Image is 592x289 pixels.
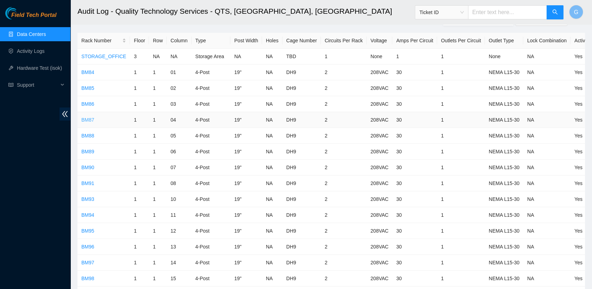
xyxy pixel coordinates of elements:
[282,33,321,49] th: Cage Number
[81,212,94,218] a: BM94
[149,49,167,64] td: NA
[437,160,485,176] td: 1
[392,128,437,144] td: 30
[523,33,571,49] th: Lock Combination
[81,69,94,75] a: BM84
[60,107,70,121] span: double-left
[130,49,149,64] td: 3
[485,207,523,223] td: NEMA L15-30
[282,239,321,255] td: DH9
[230,33,262,49] th: Post Width
[282,96,321,112] td: DH9
[230,144,262,160] td: 19"
[5,7,36,19] img: Akamai Technologies
[282,255,321,271] td: DH9
[81,149,94,154] a: BM89
[282,128,321,144] td: DH9
[392,160,437,176] td: 30
[130,128,149,144] td: 1
[149,271,167,287] td: 1
[262,33,282,49] th: Holes
[262,128,282,144] td: NA
[282,207,321,223] td: DH9
[571,271,592,287] td: Yes
[523,191,571,207] td: NA
[167,239,191,255] td: 13
[262,64,282,80] td: NA
[392,176,437,191] td: 30
[574,8,578,17] span: G
[321,271,367,287] td: 2
[419,7,464,18] span: Ticket ID
[81,117,94,123] a: BM87
[437,33,485,49] th: Outlets Per Circuit
[167,112,191,128] td: 04
[192,271,231,287] td: 4-Post
[392,191,437,207] td: 30
[571,96,592,112] td: Yes
[485,80,523,96] td: NEMA L15-30
[130,223,149,239] td: 1
[571,160,592,176] td: Yes
[81,244,94,250] a: BM96
[437,255,485,271] td: 1
[392,271,437,287] td: 30
[149,239,167,255] td: 1
[130,191,149,207] td: 1
[523,128,571,144] td: NA
[149,207,167,223] td: 1
[149,33,167,49] th: Row
[321,112,367,128] td: 2
[485,160,523,176] td: NEMA L15-30
[130,239,149,255] td: 1
[130,112,149,128] td: 1
[130,96,149,112] td: 1
[321,128,367,144] td: 2
[130,64,149,80] td: 1
[149,112,167,128] td: 1
[367,128,392,144] td: 208VAC
[437,64,485,80] td: 1
[523,207,571,223] td: NA
[437,207,485,223] td: 1
[367,160,392,176] td: 208VAC
[392,96,437,112] td: 30
[149,128,167,144] td: 1
[523,255,571,271] td: NA
[149,191,167,207] td: 1
[167,223,191,239] td: 12
[149,64,167,80] td: 1
[367,144,392,160] td: 208VAC
[282,223,321,239] td: DH9
[130,160,149,176] td: 1
[282,80,321,96] td: DH9
[262,207,282,223] td: NA
[192,191,231,207] td: 4-Post
[571,191,592,207] td: Yes
[167,144,191,160] td: 06
[367,255,392,271] td: 208VAC
[130,271,149,287] td: 1
[571,64,592,80] td: Yes
[367,223,392,239] td: 208VAC
[192,255,231,271] td: 4-Post
[321,33,367,49] th: Circuits Per Rack
[485,144,523,160] td: NEMA L15-30
[437,239,485,255] td: 1
[367,271,392,287] td: 208VAC
[8,82,13,87] span: read
[367,33,392,49] th: Voltage
[571,49,592,64] td: Yes
[282,112,321,128] td: DH9
[571,33,592,49] th: Active
[81,165,94,170] a: BM90
[282,160,321,176] td: DH9
[167,176,191,191] td: 08
[571,128,592,144] td: Yes
[130,207,149,223] td: 1
[230,223,262,239] td: 19"
[547,5,563,19] button: search
[230,64,262,80] td: 19"
[321,96,367,112] td: 2
[552,9,558,16] span: search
